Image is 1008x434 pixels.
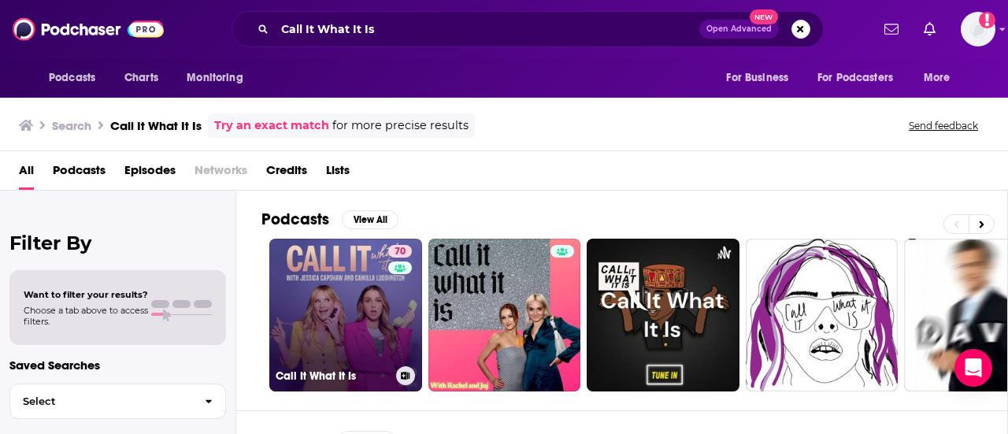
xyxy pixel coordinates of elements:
input: Search podcasts, credits, & more... [275,17,699,42]
span: For Business [726,67,788,89]
a: Try an exact match [214,117,329,135]
a: Show notifications dropdown [878,16,905,43]
a: Show notifications dropdown [917,16,942,43]
svg: Add a profile image [979,12,995,28]
a: 70 [388,245,412,258]
a: Lists [326,158,350,190]
button: open menu [176,63,263,93]
a: Podcasts [53,158,106,190]
button: Open AdvancedNew [699,20,779,39]
a: Credits [266,158,307,190]
span: 70 [395,244,406,260]
button: Select [9,384,226,419]
button: Show profile menu [961,12,995,46]
span: Charts [124,67,158,89]
button: View All [342,210,398,229]
span: Open Advanced [706,25,772,33]
h2: Filter By [9,232,226,254]
span: Monitoring [187,67,243,89]
a: All [19,158,34,190]
span: Logged in as Ashley_Beenen [961,12,995,46]
img: User Profile [961,12,995,46]
a: Charts [114,63,168,93]
span: More [924,67,951,89]
span: for more precise results [332,117,469,135]
span: Want to filter your results? [24,289,148,300]
button: Send feedback [904,119,983,132]
a: 70Call It What It Is [269,239,422,391]
span: New [750,9,778,24]
h3: Call It What It Is [276,369,390,383]
span: Choose a tab above to access filters. [24,305,148,327]
span: Select [10,396,192,406]
h2: Podcasts [261,210,329,229]
h3: Call It What It Is [110,118,202,133]
button: open menu [913,63,970,93]
a: Episodes [124,158,176,190]
div: Search podcasts, credits, & more... [232,11,824,47]
img: Podchaser - Follow, Share and Rate Podcasts [13,14,164,44]
button: open menu [38,63,116,93]
h3: Search [52,118,91,133]
span: Podcasts [49,67,95,89]
button: open menu [715,63,808,93]
span: For Podcasters [817,67,893,89]
div: Open Intercom Messenger [954,349,992,387]
span: Networks [195,158,247,190]
p: Saved Searches [9,358,226,373]
button: open menu [807,63,916,93]
a: PodcastsView All [261,210,398,229]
